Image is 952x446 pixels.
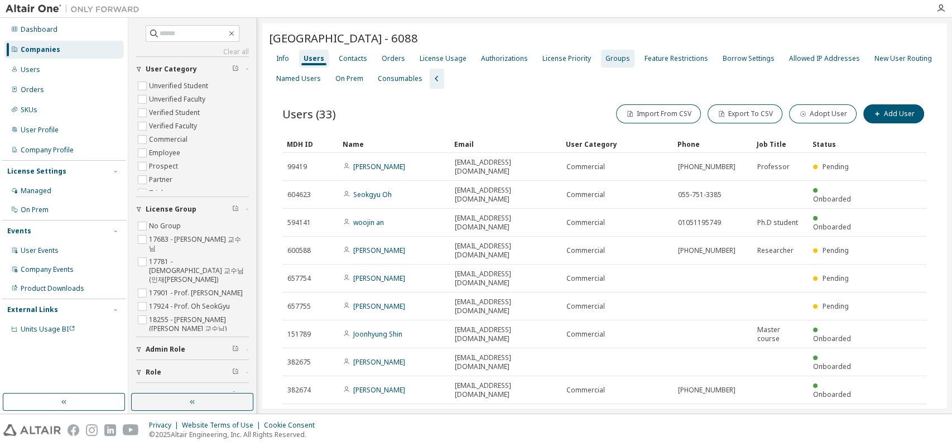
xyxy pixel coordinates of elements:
[812,135,859,153] div: Status
[21,126,59,135] div: User Profile
[789,104,857,123] button: Adopt User
[566,135,669,153] div: User Category
[823,274,849,283] span: Pending
[455,381,556,399] span: [EMAIL_ADDRESS][DOMAIN_NAME]
[7,227,31,236] div: Events
[287,162,307,171] span: 99419
[566,246,605,255] span: Commercial
[455,214,556,232] span: [EMAIL_ADDRESS][DOMAIN_NAME]
[232,345,239,354] span: Clear filter
[149,119,199,133] label: Verified Faculty
[823,301,849,311] span: Pending
[813,222,851,232] span: Onboarded
[149,186,165,200] label: Trial
[339,54,367,63] div: Contacts
[149,300,232,313] label: 17924 - Prof. Oh SeokGyu
[708,104,782,123] button: Export To CSV
[455,270,556,287] span: [EMAIL_ADDRESS][DOMAIN_NAME]
[677,135,748,153] div: Phone
[757,162,790,171] span: Professor
[149,79,210,93] label: Unverified Student
[149,133,190,146] label: Commercial
[7,167,66,176] div: License Settings
[287,274,311,283] span: 657754
[21,186,51,195] div: Managed
[481,54,528,63] div: Authorizations
[276,54,289,63] div: Info
[678,218,721,227] span: 01051195749
[136,57,249,81] button: User Category
[149,93,208,106] label: Unverified Faculty
[149,255,249,286] label: 17781 - [DEMOGRAPHIC_DATA] 교수님(인재[PERSON_NAME])
[813,390,851,399] span: Onboarded
[287,358,311,367] span: 382675
[566,274,605,283] span: Commercial
[287,190,311,199] span: 604623
[757,135,804,153] div: Job Title
[68,424,79,436] img: facebook.svg
[149,233,249,255] label: 17683 - [PERSON_NAME] 교수님
[136,360,249,385] button: Role
[146,391,169,400] span: Status
[264,421,321,430] div: Cookie Consent
[232,391,239,400] span: Clear filter
[353,246,405,255] a: [PERSON_NAME]
[149,313,249,335] label: 18255 - [PERSON_NAME] ([PERSON_NAME] 교수님)
[566,218,605,227] span: Commercial
[863,104,924,123] button: Add User
[149,219,183,233] label: No Group
[287,218,311,227] span: 594141
[149,173,175,186] label: Partner
[566,386,605,395] span: Commercial
[6,3,145,15] img: Altair One
[566,330,605,339] span: Commercial
[455,158,556,176] span: [EMAIL_ADDRESS][DOMAIN_NAME]
[874,54,932,63] div: New User Routing
[146,368,161,377] span: Role
[353,218,384,227] a: woojin an
[566,302,605,311] span: Commercial
[813,194,851,204] span: Onboarded
[149,421,182,430] div: Privacy
[723,54,775,63] div: Borrow Settings
[678,190,722,199] span: 055-751-3385
[123,424,139,436] img: youtube.svg
[605,54,630,63] div: Groups
[353,329,402,339] a: Joonhyung Shin
[454,135,557,153] div: Email
[566,162,605,171] span: Commercial
[136,337,249,362] button: Admin Role
[823,162,849,171] span: Pending
[7,305,58,314] div: External Links
[789,54,860,63] div: Allowed IP Addresses
[823,246,849,255] span: Pending
[136,197,249,222] button: License Group
[813,362,851,371] span: Onboarded
[353,357,405,367] a: [PERSON_NAME]
[149,430,321,439] p: © 2025 Altair Engineering, Inc. All Rights Reserved.
[304,54,324,63] div: Users
[455,325,556,343] span: [EMAIL_ADDRESS][DOMAIN_NAME]
[455,186,556,204] span: [EMAIL_ADDRESS][DOMAIN_NAME]
[146,205,196,214] span: License Group
[566,190,605,199] span: Commercial
[616,104,701,123] button: Import From CSV
[149,146,182,160] label: Employee
[149,286,245,300] label: 17901 - Prof. [PERSON_NAME]
[21,146,74,155] div: Company Profile
[757,246,794,255] span: Researcher
[282,106,336,122] span: Users (33)
[813,334,851,343] span: Onboarded
[645,54,708,63] div: Feature Restrictions
[287,135,334,153] div: MDH ID
[86,424,98,436] img: instagram.svg
[21,246,59,255] div: User Events
[3,424,61,436] img: altair_logo.svg
[757,218,798,227] span: Ph.D student
[455,298,556,315] span: [EMAIL_ADDRESS][DOMAIN_NAME]
[542,54,591,63] div: License Priority
[678,162,735,171] span: [PHONE_NUMBER]
[382,54,405,63] div: Orders
[21,85,44,94] div: Orders
[104,424,116,436] img: linkedin.svg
